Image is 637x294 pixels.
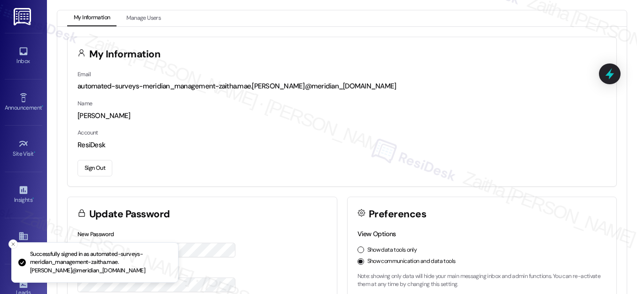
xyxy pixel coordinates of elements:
[78,160,112,176] button: Sign Out
[5,43,42,69] a: Inbox
[78,140,606,150] div: ResiDesk
[5,136,42,161] a: Site Visit •
[367,257,456,266] label: Show communication and data tools
[5,228,42,254] a: Buildings
[357,272,607,289] p: Note: showing only data will hide your main messaging inbox and admin functions. You can re-activ...
[78,230,114,238] label: New Password
[78,129,98,136] label: Account
[67,10,117,26] button: My Information
[120,10,167,26] button: Manage Users
[78,81,606,91] div: automated-surveys-meridian_management-zaitha.mae.[PERSON_NAME]@meridian_[DOMAIN_NAME]
[367,246,417,254] label: Show data tools only
[34,149,35,156] span: •
[89,209,170,219] h3: Update Password
[357,230,396,238] label: View Options
[5,182,42,207] a: Insights •
[8,239,18,249] button: Close toast
[30,250,171,275] p: Successfully signed in as automated-surveys-meridian_management-zaitha.mae.[PERSON_NAME]@meridian...
[42,103,43,110] span: •
[78,71,91,78] label: Email
[32,195,34,202] span: •
[369,209,426,219] h3: Preferences
[89,49,161,59] h3: My Information
[78,111,606,121] div: [PERSON_NAME]
[78,100,93,107] label: Name
[14,8,33,25] img: ResiDesk Logo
